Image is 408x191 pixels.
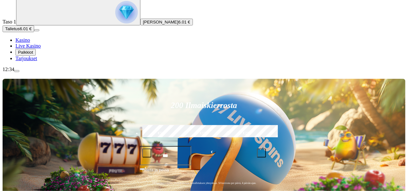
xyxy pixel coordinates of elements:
span: Talletus [5,26,20,31]
button: plus icon [257,149,266,158]
label: €50 [141,124,182,143]
span: € [211,149,213,155]
span: Taso 1 [3,19,16,24]
button: Talleta ja pelaa [140,167,269,179]
label: €250 [227,124,268,143]
a: Tarjoukset [15,56,37,61]
a: Kasino [15,37,30,43]
button: minus icon [142,149,151,158]
button: menu [14,70,19,72]
span: [PERSON_NAME] [143,20,178,24]
button: [PERSON_NAME]6.01 € [140,19,193,25]
nav: Main menu [3,37,405,61]
span: Palkkiot [18,50,33,55]
a: Live Kasino [15,43,41,49]
span: Talleta ja pelaa [142,167,169,178]
span: 6.01 € [178,20,190,24]
span: 12:34 [3,67,14,72]
img: reward progress [115,1,138,23]
button: menu [34,29,39,31]
button: Palkkiot [15,49,36,56]
span: € [145,166,147,170]
span: 6.01 € [20,26,32,31]
label: €150 [184,124,224,143]
button: Talletusplus icon6.01 € [3,25,34,32]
